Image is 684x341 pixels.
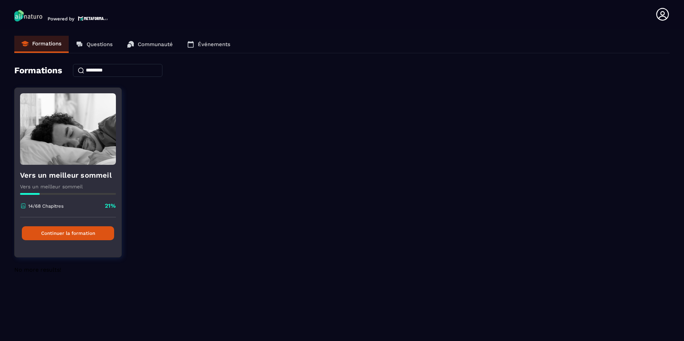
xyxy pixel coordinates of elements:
[28,203,64,209] p: 14/68 Chapitres
[87,41,113,48] p: Questions
[48,16,74,21] p: Powered by
[14,10,42,21] img: logo-branding
[14,65,62,75] h4: Formations
[20,184,116,189] p: Vers un meilleur sommeil
[14,88,131,266] a: formation-backgroundVers un meilleur sommeilVers un meilleur sommeil14/68 Chapitres21%Continuer l...
[20,93,116,165] img: formation-background
[20,170,116,180] h4: Vers un meilleur sommeil
[14,266,61,273] span: No more results!
[22,226,114,240] button: Continuer la formation
[198,41,230,48] p: Événements
[32,40,62,47] p: Formations
[120,36,180,53] a: Communauté
[138,41,173,48] p: Communauté
[78,15,108,21] img: logo
[14,36,69,53] a: Formations
[105,202,116,210] p: 21%
[180,36,238,53] a: Événements
[69,36,120,53] a: Questions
